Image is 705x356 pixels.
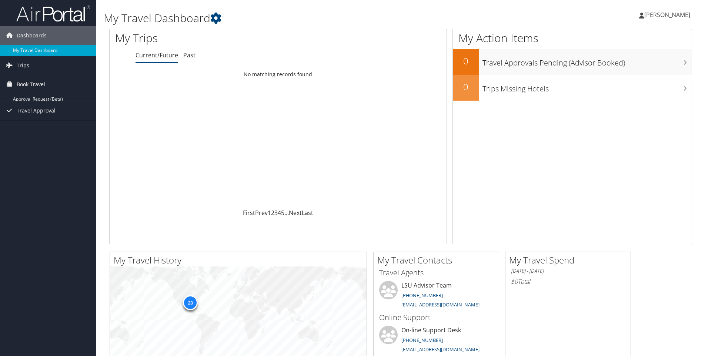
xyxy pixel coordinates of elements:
img: airportal-logo.png [16,5,90,22]
td: No matching records found [110,68,447,81]
h1: My Trips [115,30,301,46]
a: [PERSON_NAME] [639,4,698,26]
li: On-line Support Desk [375,326,497,356]
a: Current/Future [136,51,178,59]
div: 23 [183,295,198,310]
a: 0Travel Approvals Pending (Advisor Booked) [453,49,692,75]
a: Past [183,51,196,59]
a: Next [289,209,302,217]
a: 4 [278,209,281,217]
a: First [243,209,255,217]
h2: My Travel History [114,254,367,266]
h2: My Travel Spend [509,254,631,266]
span: … [284,209,289,217]
a: Last [302,209,313,217]
h3: Online Support [379,312,493,323]
a: [EMAIL_ADDRESS][DOMAIN_NAME] [401,301,480,308]
span: Dashboards [17,26,47,45]
a: Prev [255,209,268,217]
span: Book Travel [17,75,45,94]
h2: My Travel Contacts [377,254,499,266]
span: $0 [511,278,518,286]
a: 0Trips Missing Hotels [453,75,692,101]
span: [PERSON_NAME] [644,11,690,19]
span: Trips [17,56,29,75]
h6: [DATE] - [DATE] [511,268,625,275]
h3: Trips Missing Hotels [482,80,692,94]
a: [PHONE_NUMBER] [401,337,443,343]
a: 3 [274,209,278,217]
a: 2 [271,209,274,217]
a: 5 [281,209,284,217]
h2: 0 [453,81,479,93]
a: [EMAIL_ADDRESS][DOMAIN_NAME] [401,346,480,353]
a: 1 [268,209,271,217]
h3: Travel Agents [379,268,493,278]
h1: My Action Items [453,30,692,46]
h2: 0 [453,55,479,67]
h6: Total [511,278,625,286]
li: LSU Advisor Team [375,281,497,311]
h3: Travel Approvals Pending (Advisor Booked) [482,54,692,68]
h1: My Travel Dashboard [104,10,499,26]
a: [PHONE_NUMBER] [401,292,443,299]
span: Travel Approval [17,101,56,120]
